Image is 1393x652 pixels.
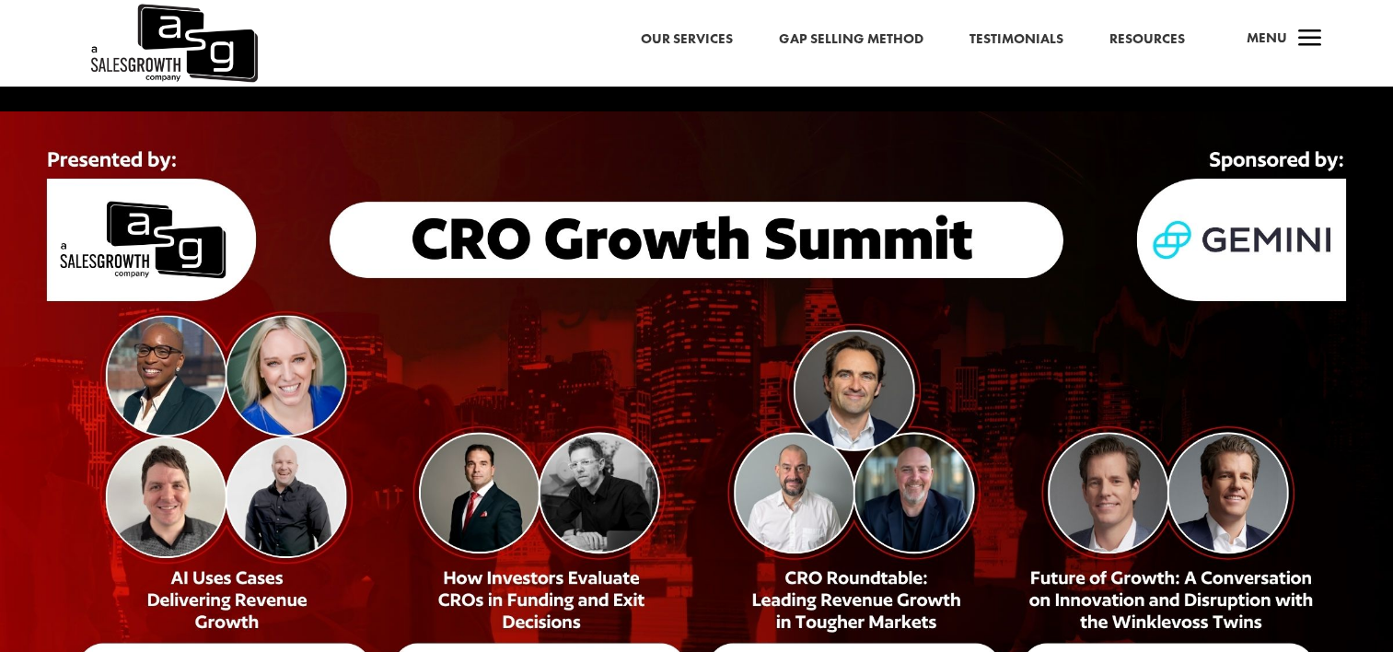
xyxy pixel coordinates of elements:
a: Resources [1109,28,1185,52]
a: Gap Selling Method [779,28,923,52]
span: a [1292,21,1329,58]
a: Our Services [641,28,733,52]
span: Menu [1247,29,1287,47]
a: Testimonials [969,28,1063,52]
